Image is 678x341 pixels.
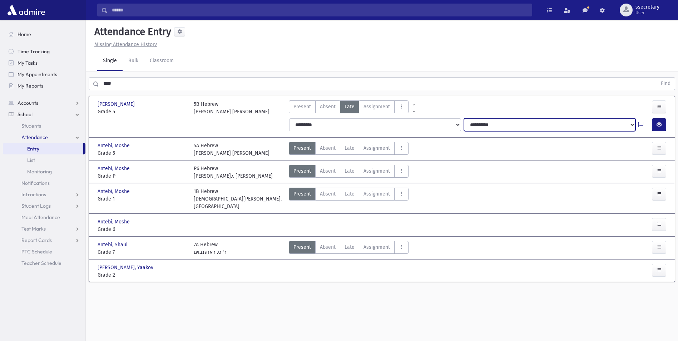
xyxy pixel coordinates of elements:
span: Accounts [18,100,38,106]
span: Present [293,103,311,110]
span: Antebi, Moshe [98,165,131,172]
div: AttTypes [289,188,409,210]
a: Accounts [3,97,85,109]
a: Entry [3,143,83,154]
span: Infractions [21,191,46,198]
a: Teacher Schedule [3,257,85,269]
span: Absent [320,243,336,251]
a: List [3,154,85,166]
div: 1B Hebrew [DEMOGRAPHIC_DATA][PERSON_NAME]. [GEOGRAPHIC_DATA] [194,188,283,210]
a: Meal Attendance [3,212,85,223]
span: PTC Schedule [21,248,52,255]
span: [PERSON_NAME] [98,100,136,108]
a: Bulk [123,51,144,71]
span: My Reports [18,83,43,89]
span: Late [345,167,355,175]
span: [PERSON_NAME], Yaakov [98,264,155,271]
div: AttTypes [289,142,409,157]
span: Antebi, Shaul [98,241,129,248]
span: Late [345,144,355,152]
span: Present [293,144,311,152]
span: Late [345,243,355,251]
span: Grade 1 [98,195,187,203]
a: Home [3,29,85,40]
span: Time Tracking [18,48,50,55]
span: Grade 6 [98,226,187,233]
span: Grade 5 [98,149,187,157]
span: My Appointments [18,71,57,78]
input: Search [108,4,532,16]
span: Grade P [98,172,187,180]
span: Assignment [363,167,390,175]
span: Antebi, Moshe [98,188,131,195]
img: AdmirePro [6,3,47,17]
span: Assignment [363,144,390,152]
a: Students [3,120,85,132]
a: Infractions [3,189,85,200]
span: Present [293,190,311,198]
a: Time Tracking [3,46,85,57]
span: Late [345,103,355,110]
div: 5A Hebrew [PERSON_NAME] [PERSON_NAME] [194,142,269,157]
span: Absent [320,190,336,198]
a: PTC Schedule [3,246,85,257]
span: Present [293,167,311,175]
div: 7A Hebrew ר' ס. ראזענבוים [194,241,227,256]
span: Absent [320,103,336,110]
span: Grade 7 [98,248,187,256]
span: Assignment [363,243,390,251]
div: AttTypes [289,241,409,256]
span: User [635,10,659,16]
a: Missing Attendance History [91,41,157,48]
span: Meal Attendance [21,214,60,221]
span: Entry [27,145,39,152]
span: Late [345,190,355,198]
span: Present [293,243,311,251]
a: Notifications [3,177,85,189]
span: Attendance [21,134,48,140]
span: Teacher Schedule [21,260,61,266]
span: List [27,157,35,163]
span: Assignment [363,190,390,198]
a: Classroom [144,51,179,71]
div: 5B Hebrew [PERSON_NAME] [PERSON_NAME] [194,100,269,115]
div: AttTypes [289,165,409,180]
h5: Attendance Entry [91,26,171,38]
span: Student Logs [21,203,51,209]
span: Report Cards [21,237,52,243]
button: Find [657,78,675,90]
span: School [18,111,33,118]
span: Students [21,123,41,129]
span: Home [18,31,31,38]
span: Grade 5 [98,108,187,115]
u: Missing Attendance History [94,41,157,48]
a: My Reports [3,80,85,92]
span: Antebi, Moshe [98,142,131,149]
a: School [3,109,85,120]
a: Single [97,51,123,71]
span: Assignment [363,103,390,110]
a: Monitoring [3,166,85,177]
div: P6 Hebrew [PERSON_NAME].י. [PERSON_NAME] [194,165,273,180]
span: Antebi, Moshe [98,218,131,226]
span: Monitoring [27,168,52,175]
a: My Appointments [3,69,85,80]
span: Test Marks [21,226,46,232]
div: AttTypes [289,100,409,115]
a: Student Logs [3,200,85,212]
span: ssecretary [635,4,659,10]
a: Attendance [3,132,85,143]
span: Notifications [21,180,50,186]
span: My Tasks [18,60,38,66]
span: Absent [320,167,336,175]
a: My Tasks [3,57,85,69]
span: Absent [320,144,336,152]
a: Test Marks [3,223,85,234]
a: Report Cards [3,234,85,246]
span: Grade 2 [98,271,187,279]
